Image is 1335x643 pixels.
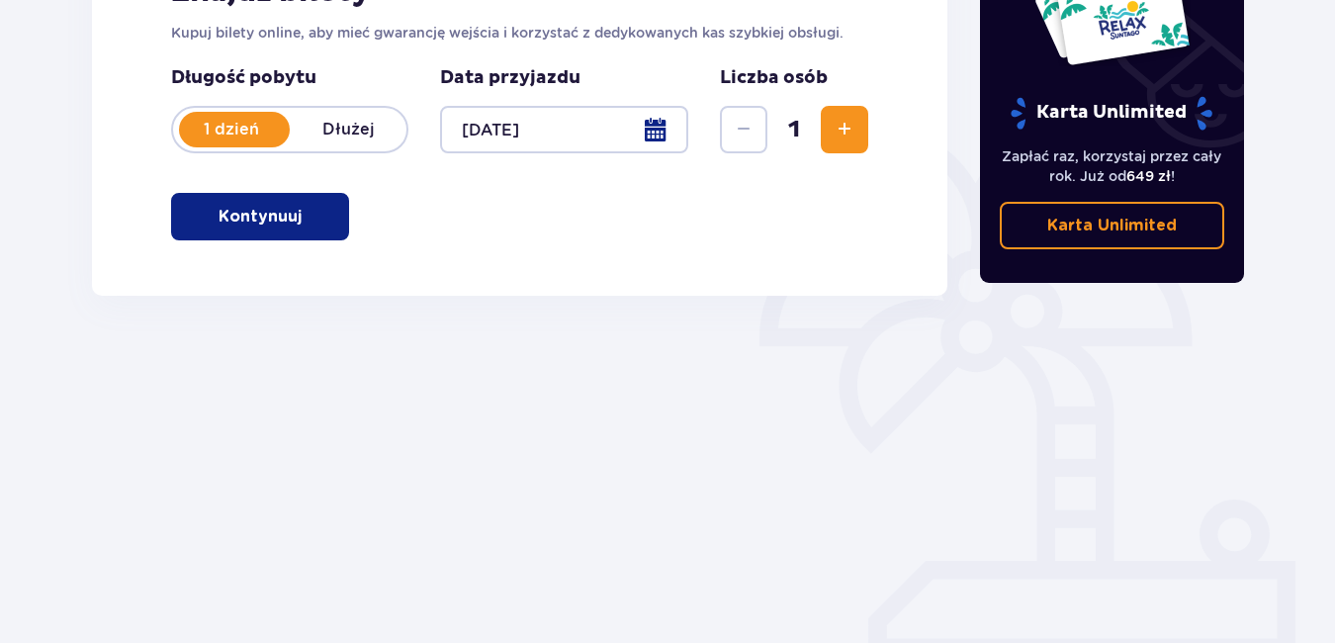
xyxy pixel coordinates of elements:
[290,119,406,140] p: Dłużej
[720,66,828,90] p: Liczba osób
[1000,202,1225,249] a: Karta Unlimited
[1126,168,1171,184] span: 649 zł
[1047,215,1177,236] p: Karta Unlimited
[771,115,817,144] span: 1
[171,193,349,240] button: Kontynuuj
[219,206,302,228] p: Kontynuuj
[720,106,767,153] button: Zmniejsz
[440,66,580,90] p: Data przyjazdu
[1000,146,1225,186] p: Zapłać raz, korzystaj przez cały rok. Już od !
[171,66,408,90] p: Długość pobytu
[171,23,868,43] p: Kupuj bilety online, aby mieć gwarancję wejścia i korzystać z dedykowanych kas szybkiej obsługi.
[173,119,290,140] p: 1 dzień
[821,106,868,153] button: Zwiększ
[1009,96,1214,131] p: Karta Unlimited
